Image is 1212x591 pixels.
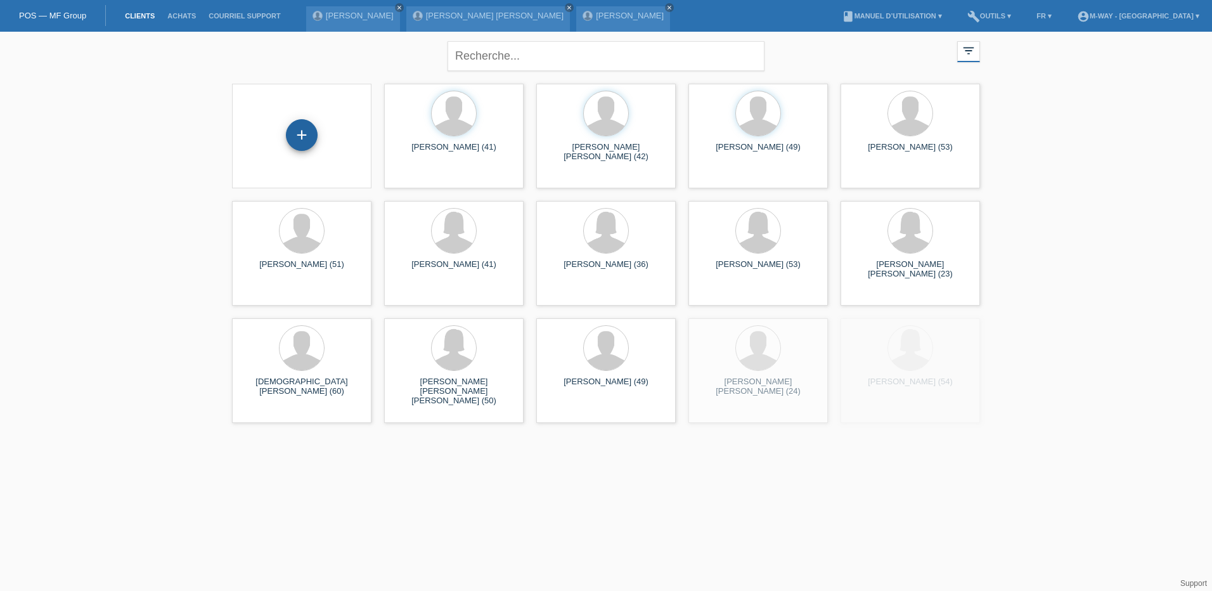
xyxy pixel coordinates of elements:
a: close [565,3,574,12]
i: close [566,4,572,11]
a: POS — MF Group [19,11,86,20]
i: close [666,4,673,11]
a: account_circlem-way - [GEOGRAPHIC_DATA] ▾ [1071,12,1206,20]
div: [PERSON_NAME] [PERSON_NAME] (42) [546,142,666,162]
a: close [665,3,674,12]
a: bookManuel d’utilisation ▾ [835,12,948,20]
div: [PERSON_NAME] (36) [546,259,666,280]
div: [PERSON_NAME] (54) [851,377,970,397]
div: [PERSON_NAME] (41) [394,142,513,162]
a: Clients [119,12,161,20]
input: Recherche... [448,41,764,71]
i: filter_list [962,44,976,58]
div: [DEMOGRAPHIC_DATA][PERSON_NAME] (60) [242,377,361,397]
a: close [395,3,404,12]
a: FR ▾ [1030,12,1058,20]
a: Support [1180,579,1207,588]
i: book [842,10,854,23]
div: [PERSON_NAME] [PERSON_NAME] (23) [851,259,970,280]
a: buildOutils ▾ [961,12,1017,20]
div: [PERSON_NAME] [PERSON_NAME] [PERSON_NAME] (50) [394,377,513,399]
a: Courriel Support [202,12,287,20]
i: account_circle [1077,10,1090,23]
div: Enregistrer le client [287,124,317,146]
a: [PERSON_NAME] [326,11,394,20]
a: Achats [161,12,202,20]
div: [PERSON_NAME] (53) [851,142,970,162]
div: [PERSON_NAME] (49) [699,142,818,162]
a: [PERSON_NAME] [PERSON_NAME] [426,11,564,20]
div: [PERSON_NAME] (51) [242,259,361,280]
div: [PERSON_NAME] (49) [546,377,666,397]
div: [PERSON_NAME] (68) [242,494,361,514]
i: close [396,4,403,11]
i: build [967,10,980,23]
div: [PERSON_NAME] (41) [394,259,513,280]
a: [PERSON_NAME] [596,11,664,20]
div: [PERSON_NAME] [PERSON_NAME] (24) [699,377,818,397]
div: [PERSON_NAME] (53) [699,259,818,280]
